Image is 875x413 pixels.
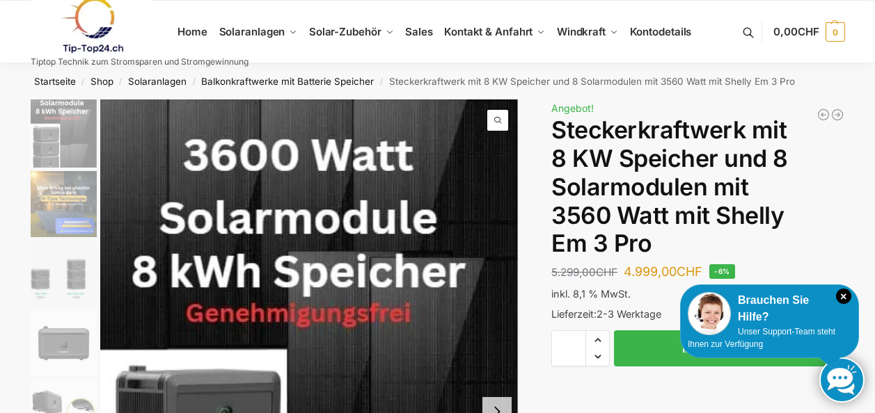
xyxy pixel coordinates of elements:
span: Solar-Zubehör [309,25,381,38]
span: / [113,76,128,88]
img: growatt-noah2000-lifepo4-batteriemodul-2048wh-speicher-fuer-balkonkraftwerk [31,310,97,376]
a: Solaranlagen [128,76,187,87]
a: 900/600 mit 2,2 kWh Marstek Speicher [817,108,830,122]
bdi: 5.299,00 [551,266,617,279]
a: Kontakt & Anfahrt [439,1,551,63]
a: Startseite [34,76,76,87]
bdi: 4.999,00 [624,264,702,279]
img: 8kw-3600-watt-Collage.jpg [31,99,97,168]
a: Sales [400,1,439,63]
span: Kontodetails [630,25,692,38]
span: Lieferzeit: [551,308,661,320]
button: In den Warenkorb [614,330,844,366]
span: 0 [826,22,845,42]
span: Reduce quantity [586,348,609,366]
img: solakon-balkonkraftwerk-890-800w-2-x-445wp-module-growatt-neo-800m-x-growatt-noah-2000-schuko-kab... [31,171,97,237]
span: Windkraft [557,25,606,38]
img: Customer service [688,292,731,335]
input: Produktmenge [551,330,586,366]
a: Solaranlagen [213,1,303,63]
span: Increase quantity [586,331,609,349]
h1: Steckerkraftwerk mit 8 KW Speicher und 8 Solarmodulen mit 3560 Watt mit Shelly Em 3 Pro [551,116,844,258]
span: 2-3 Werktage [597,308,661,320]
span: / [187,76,201,88]
a: Steckerkraftwerk mit 8 KW Speicher und 8 Solarmodulen mit 3600 Watt [830,108,844,122]
p: Tiptop Technik zum Stromsparen und Stromgewinnung [31,58,249,66]
a: Balkonkraftwerke mit Batterie Speicher [201,76,374,87]
span: 0,00 [773,25,819,38]
span: Sales [405,25,433,38]
nav: Breadcrumb [6,63,869,99]
span: / [374,76,388,88]
span: Kontakt & Anfahrt [444,25,533,38]
i: Schließen [836,289,851,304]
a: Windkraft [551,1,624,63]
span: Angebot! [551,102,594,114]
a: Kontodetails [624,1,697,63]
span: CHF [677,264,702,279]
span: Solaranlagen [219,25,285,38]
span: inkl. 8,1 % MwSt. [551,288,631,300]
span: -6% [709,264,734,279]
span: / [76,76,90,88]
a: Solar-Zubehör [304,1,400,63]
span: CHF [596,266,617,279]
img: Growatt-NOAH-2000-flexible-erweiterung [31,241,97,307]
span: CHF [798,25,819,38]
span: Unser Support-Team steht Ihnen zur Verfügung [688,327,835,349]
a: 0,00CHF 0 [773,11,844,53]
div: Brauchen Sie Hilfe? [688,292,851,325]
a: Shop [90,76,113,87]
